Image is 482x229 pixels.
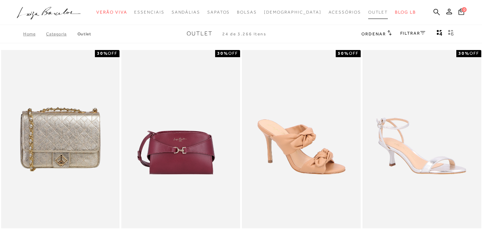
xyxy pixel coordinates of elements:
span: 0 [462,7,467,12]
img: BOLSA PEQUENA EM COURO MARSALA COM FERRAGEM EM GANCHO [122,51,239,227]
a: categoryNavScreenReaderText [96,6,127,19]
span: BLOG LB [395,10,416,15]
strong: 30% [217,51,228,56]
span: Bolsas [237,10,257,15]
img: Bolsa média pesponto monograma dourado [2,51,119,227]
span: Acessórios [329,10,361,15]
a: SANDÁLIA DE TIRAS FINAS METALIZADA PRATA DE SALTO MÉDIO SANDÁLIA DE TIRAS FINAS METALIZADA PRATA ... [363,51,481,227]
span: 24 de 3.266 itens [222,31,267,36]
span: Sandálias [172,10,200,15]
a: categoryNavScreenReaderText [237,6,257,19]
a: noSubCategoriesText [264,6,321,19]
a: MULE DE SALTO ALTO EM COURO BEGE COM LAÇOS MULE DE SALTO ALTO EM COURO BEGE COM LAÇOS [243,51,360,227]
span: Verão Viva [96,10,127,15]
strong: 50% [338,51,349,56]
a: Bolsa média pesponto monograma dourado Bolsa média pesponto monograma dourado [2,51,119,227]
a: BOLSA PEQUENA EM COURO MARSALA COM FERRAGEM EM GANCHO BOLSA PEQUENA EM COURO MARSALA COM FERRAGEM... [122,51,239,227]
span: OFF [349,51,359,56]
strong: 30% [458,51,470,56]
span: Essenciais [134,10,164,15]
strong: 30% [97,51,108,56]
a: BLOG LB [395,6,416,19]
span: Sapatos [207,10,230,15]
span: OFF [228,51,238,56]
span: OFF [470,51,479,56]
span: Ordenar [361,31,386,36]
a: categoryNavScreenReaderText [207,6,230,19]
button: gridText6Desc [446,29,456,39]
img: MULE DE SALTO ALTO EM COURO BEGE COM LAÇOS [243,51,360,227]
a: Categoria [46,31,77,36]
a: Outlet [77,31,91,36]
span: Outlet [187,30,213,37]
a: FILTRAR [400,31,425,36]
a: categoryNavScreenReaderText [172,6,200,19]
a: categoryNavScreenReaderText [329,6,361,19]
a: categoryNavScreenReaderText [368,6,388,19]
button: 0 [456,8,466,18]
a: categoryNavScreenReaderText [134,6,164,19]
a: Home [23,31,46,36]
span: OFF [108,51,117,56]
img: SANDÁLIA DE TIRAS FINAS METALIZADA PRATA DE SALTO MÉDIO [363,51,481,227]
span: [DEMOGRAPHIC_DATA] [264,10,321,15]
button: Mostrar 4 produtos por linha [435,29,445,39]
span: Outlet [368,10,388,15]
